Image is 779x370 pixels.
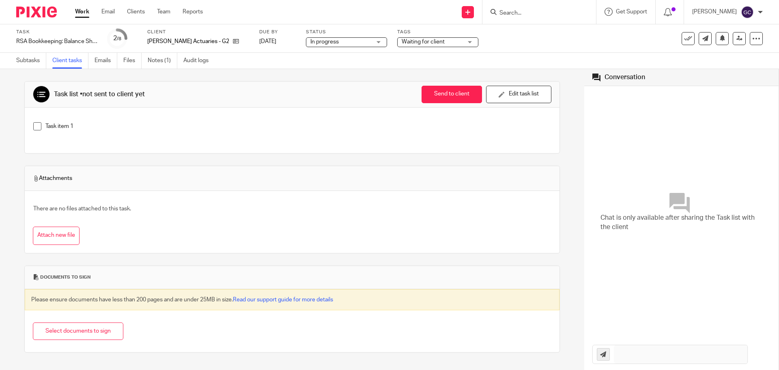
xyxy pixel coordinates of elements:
a: Reassign task [733,32,746,45]
a: Client tasks [52,53,88,69]
span: not sent to client yet [82,91,145,97]
label: Client [147,29,249,35]
span: Get Support [616,9,647,15]
a: Files [123,53,142,69]
span: Chat is only available after sharing the Task list with the client [600,213,762,232]
a: Notes (1) [148,53,177,69]
span: In progress [310,39,339,45]
button: Snooze task [716,32,729,45]
a: Work [75,8,89,16]
a: Emails [95,53,117,69]
a: Team [157,8,170,16]
a: Email [101,8,115,16]
small: /8 [117,37,121,41]
div: Conversation [605,73,645,82]
button: Edit task list [486,86,551,103]
label: Task [16,29,97,35]
img: svg%3E [741,6,754,19]
input: Search [499,10,572,17]
div: Please ensure documents have less than 200 pages and are under 25MB in size. [25,289,560,310]
p: Task item 1 [45,122,551,130]
span: Attachments [33,174,72,182]
span: Waiting for client [402,39,445,45]
label: Due by [259,29,296,35]
a: Reports [183,8,203,16]
a: Subtasks [16,53,46,69]
span: There are no files attached to this task. [33,206,131,212]
a: Audit logs [183,53,215,69]
p: [PERSON_NAME] [692,8,737,16]
div: RSA Bookkeeping: Balance Sheet Recon [16,37,97,45]
label: Status [306,29,387,35]
label: Tags [397,29,478,35]
div: Task list • [54,90,145,99]
button: Attach new file [33,227,80,245]
p: [PERSON_NAME] Actuaries - G2385 [147,37,229,45]
a: Read our support guide for more details [233,297,333,303]
a: Clients [127,8,145,16]
div: 2 [113,34,121,43]
span: Munro Boshoff Actuaries - G2385 [147,37,229,45]
img: Pixie [16,6,57,17]
i: Open client page [233,38,239,44]
a: Send new email to Munro Boshoff Actuaries - G2385 [699,32,712,45]
button: Select documents to sign [33,322,123,340]
span: [DATE] [259,39,276,44]
span: Documents to sign [40,274,90,281]
button: Send to client [422,86,482,103]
